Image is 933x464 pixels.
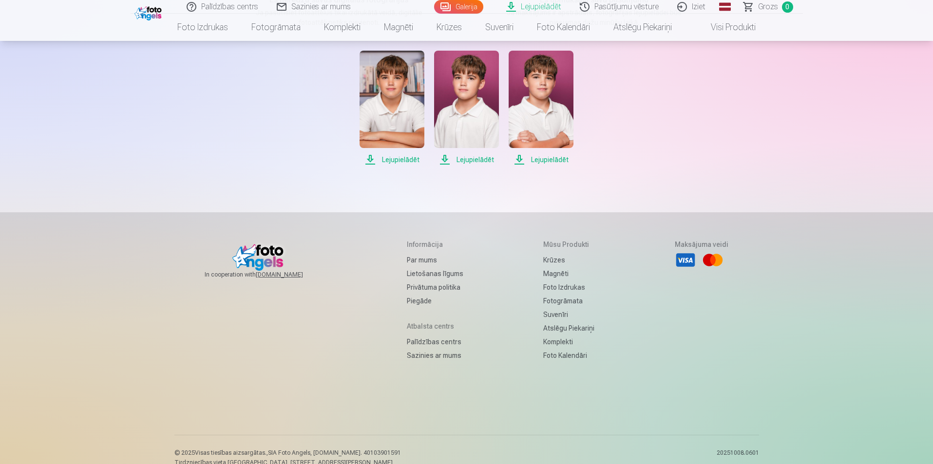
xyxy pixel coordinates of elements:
a: Foto izdrukas [543,280,594,294]
a: Atslēgu piekariņi [602,14,684,41]
a: Lietošanas līgums [407,267,463,280]
span: 0 [782,1,793,13]
a: Lejupielādēt [360,51,424,166]
h5: Mūsu produkti [543,240,594,249]
a: Krūzes [543,253,594,267]
a: [DOMAIN_NAME] [256,271,326,278]
a: Komplekti [312,14,372,41]
span: Lejupielādēt [434,154,499,166]
span: Lejupielādēt [360,154,424,166]
a: Atslēgu piekariņi [543,321,594,335]
h5: Informācija [407,240,463,249]
a: Piegāde [407,294,463,308]
img: /fa1 [134,4,164,20]
a: Suvenīri [474,14,525,41]
a: Fotogrāmata [543,294,594,308]
a: Magnēti [543,267,594,280]
a: Fotogrāmata [240,14,312,41]
p: © 2025 Visas tiesības aizsargātas. , [174,449,401,457]
a: Sazinies ar mums [407,349,463,362]
span: Grozs [758,1,778,13]
span: Lejupielādēt [509,154,573,166]
span: SIA Foto Angels, [DOMAIN_NAME]. 40103901591 [268,449,401,456]
a: Lejupielādēt [509,51,573,166]
h5: Maksājuma veidi [675,240,728,249]
a: Foto kalendāri [525,14,602,41]
li: Mastercard [702,249,724,271]
a: Krūzes [425,14,474,41]
a: Visi produkti [684,14,767,41]
span: In cooperation with [205,271,326,278]
a: Par mums [407,253,463,267]
a: Lejupielādēt [434,51,499,166]
a: Magnēti [372,14,425,41]
a: Privātuma politika [407,280,463,294]
a: Palīdzības centrs [407,335,463,349]
a: Foto kalendāri [543,349,594,362]
a: Foto izdrukas [166,14,240,41]
a: Suvenīri [543,308,594,321]
a: Komplekti [543,335,594,349]
li: Visa [675,249,696,271]
h5: Atbalsta centrs [407,321,463,331]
